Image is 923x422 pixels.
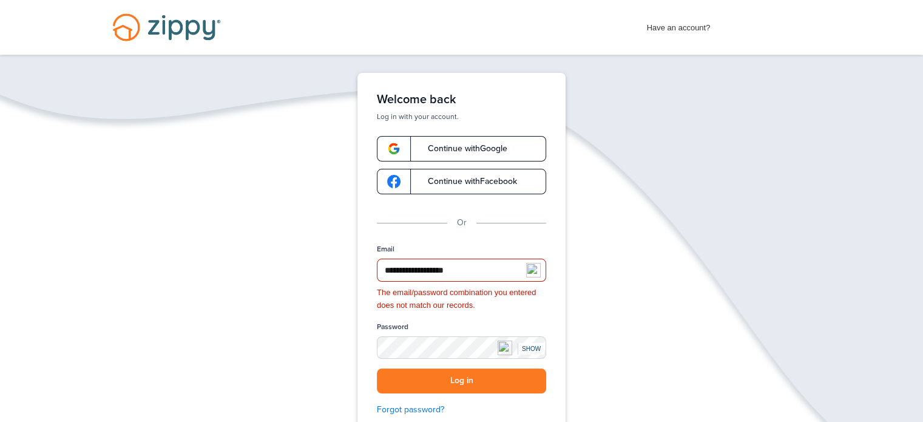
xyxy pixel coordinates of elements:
p: Log in with your account. [377,112,546,121]
img: npw-badge-icon.svg [498,341,512,355]
img: npw-badge-icon.svg [526,263,541,277]
a: google-logoContinue withFacebook [377,169,546,194]
span: Continue with Facebook [416,177,517,186]
span: Continue with Google [416,145,507,153]
img: google-logo [387,142,401,155]
input: Password [377,336,546,359]
button: Log in [377,369,546,393]
a: Forgot password? [377,403,546,417]
div: The email/password combination you entered does not match our records. [377,287,546,312]
span: Have an account? [647,15,711,35]
label: Email [377,244,394,254]
img: google-logo [387,175,401,188]
input: Email [377,259,546,282]
div: SHOW [518,343,544,355]
label: Password [377,322,408,332]
a: google-logoContinue withGoogle [377,136,546,162]
p: Or [457,216,467,230]
h1: Welcome back [377,92,546,107]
